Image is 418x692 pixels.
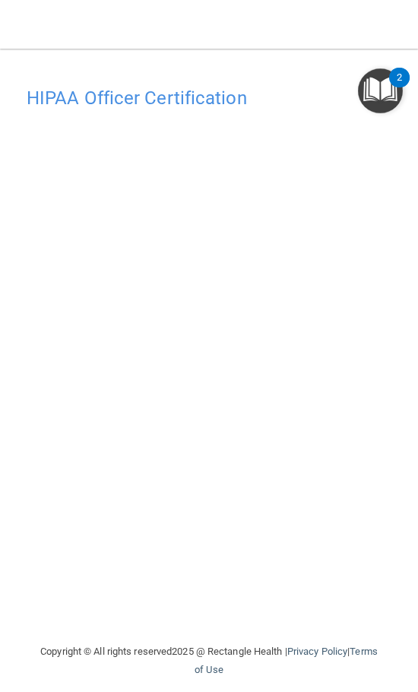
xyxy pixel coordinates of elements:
[287,646,347,657] a: Privacy Policy
[195,646,378,675] a: Terms of Use
[27,88,391,108] h4: HIPAA Officer Certification
[27,116,391,611] iframe: hipaa-training
[358,68,403,113] button: Open Resource Center, 2 new notifications
[397,78,402,97] div: 2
